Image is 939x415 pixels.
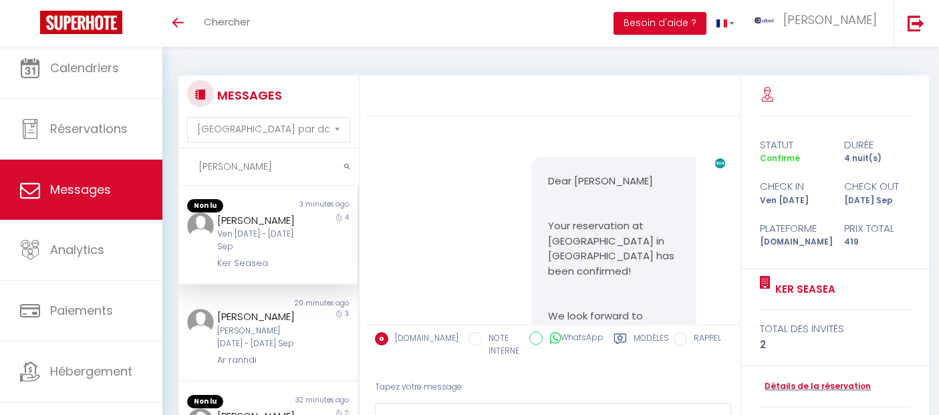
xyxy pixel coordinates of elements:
a: Détails de la réservation [760,380,871,393]
div: durée [835,137,919,153]
span: Confirmé [760,152,800,164]
div: Prix total [835,221,919,237]
div: [PERSON_NAME] [DATE] - [DATE] Sep [217,325,304,350]
div: Plateforme [751,221,835,237]
div: check in [751,178,835,194]
div: 419 [835,236,919,249]
div: Tapez votre message [375,371,731,404]
div: 20 minutes ago [268,298,358,309]
span: Hébergement [50,363,132,380]
div: 3 minutes ago [268,199,358,213]
label: Modèles [634,332,669,360]
span: Paiements [50,302,113,319]
p: We look forward to welcoming you! 🍀 [548,309,680,339]
div: [DOMAIN_NAME] [751,236,835,249]
span: [PERSON_NAME] [783,11,877,28]
span: Analytics [50,241,104,258]
label: WhatsApp [543,331,603,346]
div: Ker Seasea [217,257,304,270]
span: Calendriers [50,59,119,76]
button: Besoin d'aide ? [614,12,706,35]
a: Ker Seasea [771,281,835,297]
input: Rechercher un mot clé [178,148,359,186]
div: total des invités [760,321,910,337]
span: 4 [345,213,349,223]
h3: MESSAGES [214,80,282,110]
p: Your reservation at [GEOGRAPHIC_DATA] in [GEOGRAPHIC_DATA] has been confirmed! [548,219,680,279]
div: [DATE] Sep [835,194,919,207]
div: Ven [DATE] - [DATE] Sep [217,228,304,253]
label: RAPPEL [687,332,721,347]
img: ... [755,17,775,23]
img: ... [187,309,214,335]
div: [PERSON_NAME] [217,213,304,229]
div: check out [835,178,919,194]
p: Dear [PERSON_NAME] [548,174,680,189]
span: Messages [50,181,111,198]
div: statut [751,137,835,153]
img: ... [187,213,214,239]
div: Ar ranndi [217,354,304,367]
span: Chercher [204,15,250,29]
img: logout [908,15,924,31]
img: ... [714,158,726,168]
div: Ven [DATE] [751,194,835,207]
div: 32 minutes ago [268,395,358,408]
div: [PERSON_NAME] [217,309,304,325]
div: 2 [760,337,910,353]
span: 3 [345,309,349,319]
label: NOTE INTERNE [482,332,519,358]
label: [DOMAIN_NAME] [388,332,458,347]
span: Réservations [50,120,128,137]
span: Non lu [187,395,223,408]
img: Super Booking [40,11,122,34]
span: Non lu [187,199,223,213]
div: 4 nuit(s) [835,152,919,165]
